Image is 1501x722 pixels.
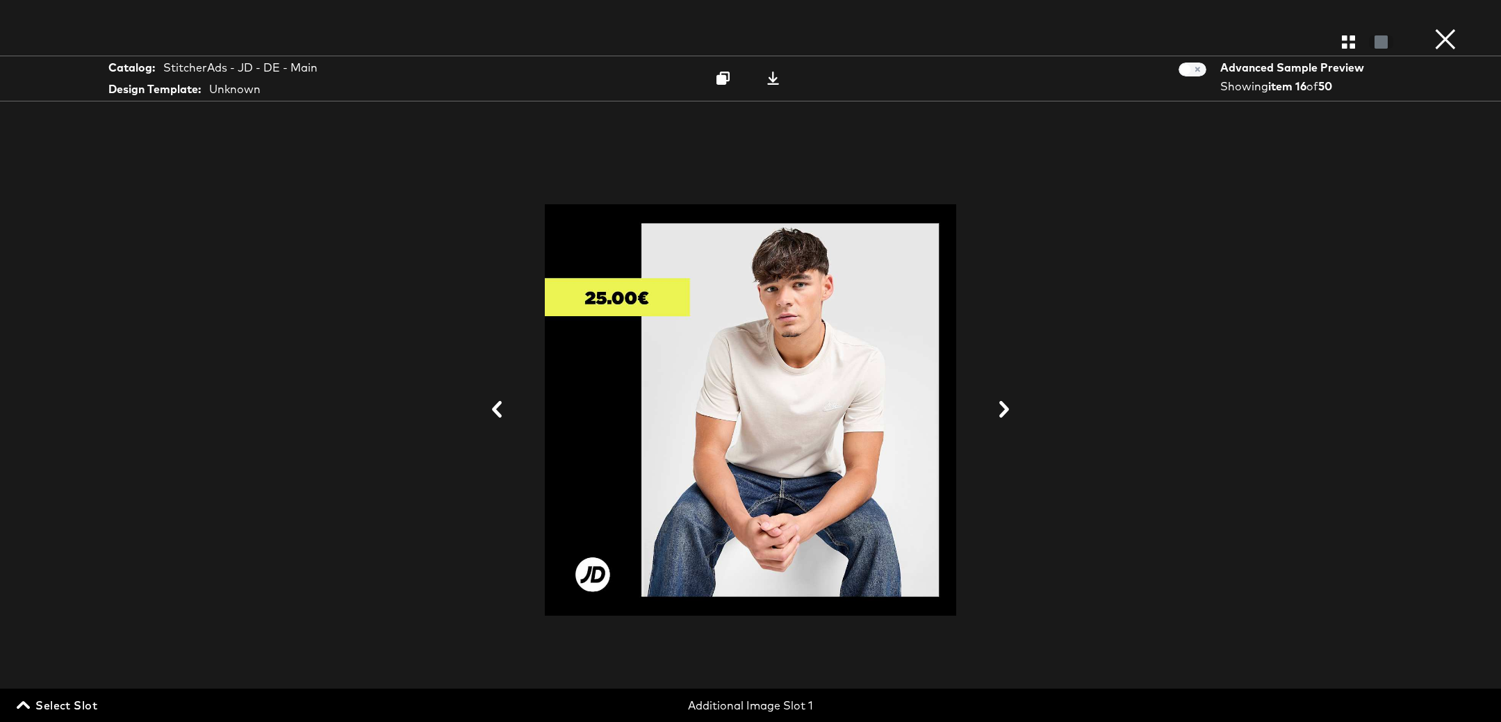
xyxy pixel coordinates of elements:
div: Showing of [1220,79,1369,95]
button: Select Slot [14,696,103,715]
div: StitcherAds - JD - DE - Main [163,60,318,76]
div: Unknown [209,81,261,97]
div: Advanced Sample Preview [1220,60,1369,76]
strong: item 16 [1268,79,1306,93]
strong: Catalog: [108,60,155,76]
strong: Design Template: [108,81,201,97]
div: Additional Image Slot 1 [509,698,993,714]
span: Select Slot [19,696,97,715]
strong: 50 [1318,79,1332,93]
